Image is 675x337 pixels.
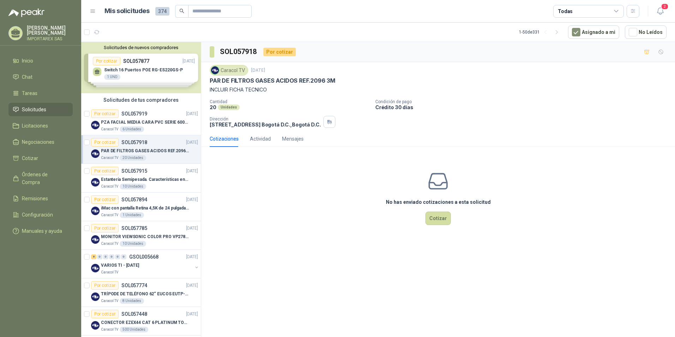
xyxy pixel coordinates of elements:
[91,292,100,301] img: Company Logo
[155,7,169,16] span: 374
[22,138,54,146] span: Negociaciones
[120,212,144,218] div: 1 Unidades
[91,121,100,129] img: Company Logo
[8,70,73,84] a: Chat
[101,205,189,212] p: iMac con pantalla Retina 4,5K de 24 pulgadas M4
[8,119,73,132] a: Licitaciones
[101,291,189,297] p: TRÍPODE DE TELÉFONO 62“ EUCOS EUTP-010
[91,281,119,290] div: Por cotizar
[22,57,33,65] span: Inicio
[220,46,258,57] h3: SOL057918
[425,212,451,225] button: Cotizar
[81,193,201,221] a: Por cotizarSOL057894[DATE] Company LogoiMac con pantalla Retina 4,5K de 24 pulgadas M4Caracol TV1...
[8,168,73,189] a: Órdenes de Compra
[179,8,184,13] span: search
[8,8,44,17] img: Logo peakr
[22,227,62,235] span: Manuales y ayuda
[101,184,118,189] p: Caracol TV
[115,254,120,259] div: 0
[375,99,672,104] p: Condición de pago
[97,254,102,259] div: 0
[120,155,146,161] div: 20 Unidades
[101,233,189,240] p: MONITOR VIEWSONIC COLOR PRO VP2786-4K
[210,86,667,94] p: INCLUIR FICHA TECNICO
[91,195,119,204] div: Por cotizar
[210,104,216,110] p: 20
[186,196,198,203] p: [DATE]
[91,167,119,175] div: Por cotizar
[101,298,118,304] p: Caracol TV
[8,103,73,116] a: Solicitudes
[101,212,118,218] p: Caracol TV
[22,89,37,97] span: Tareas
[8,224,73,238] a: Manuales y ayuda
[91,254,96,259] div: 8
[375,104,672,110] p: Crédito 30 días
[101,262,139,269] p: VARIOS TI - [DATE]
[101,327,118,332] p: Caracol TV
[263,48,296,56] div: Por cotizar
[120,241,146,247] div: 10 Unidades
[101,270,118,275] p: Caracol TV
[91,207,100,215] img: Company Logo
[81,164,201,193] a: Por cotizarSOL057915[DATE] Company LogoEstantería Semipesada. Características en el adjuntoCaraco...
[210,65,248,76] div: Caracol TV
[91,310,119,318] div: Por cotizar
[91,138,119,147] div: Por cotizar
[81,42,201,93] div: Solicitudes de nuevos compradoresPor cotizarSOL057877[DATE] Switch 16 Puertos POE RG-ES220GS-P1 U...
[210,99,370,104] p: Cantidad
[27,25,73,35] p: [PERSON_NAME] [PERSON_NAME]
[101,119,189,126] p: PZA FACIAL MEDIA CARA PVC SERIE 6000 3M
[104,6,150,16] h1: Mis solicitudes
[121,140,147,145] p: SOL057918
[186,282,198,289] p: [DATE]
[91,149,100,158] img: Company Logo
[282,135,304,143] div: Mensajes
[8,135,73,149] a: Negociaciones
[129,254,159,259] p: GSOL005668
[121,168,147,173] p: SOL057915
[210,117,321,122] p: Dirección
[519,26,562,38] div: 1 - 50 de 331
[91,235,100,244] img: Company Logo
[568,25,619,39] button: Asignado a mi
[120,327,148,332] div: 500 Unidades
[91,178,100,187] img: Company Logo
[91,110,119,118] div: Por cotizar
[8,208,73,221] a: Configuración
[186,311,198,318] p: [DATE]
[8,152,73,165] a: Cotizar
[210,135,239,143] div: Cotizaciones
[101,126,118,132] p: Caracol TV
[211,66,219,74] img: Company Logo
[91,253,199,275] a: 8 0 0 0 0 0 GSOL005668[DATE] Company LogoVARIOS TI - [DATE]Caracol TV
[101,155,118,161] p: Caracol TV
[121,226,147,231] p: SOL057785
[81,135,201,164] a: Por cotizarSOL057918[DATE] Company LogoPAR DE FILTROS GASES ACIDOS REF.2096 3MCaracol TV20 Unidades
[27,37,73,41] p: IMPORTAREX SAS
[84,45,198,50] button: Solicitudes de nuevos compradores
[558,7,573,15] div: Todas
[120,184,146,189] div: 10 Unidades
[91,321,100,330] img: Company Logo
[81,307,201,336] a: Por cotizarSOL057448[DATE] Company LogoCONECTOR EZEX44 CAT 6 PLATINUM TOOLSCaracol TV500 Unidades
[22,171,66,186] span: Órdenes de Compra
[8,54,73,67] a: Inicio
[8,87,73,100] a: Tareas
[186,111,198,117] p: [DATE]
[22,195,48,202] span: Remisiones
[625,25,667,39] button: No Leídos
[654,5,667,18] button: 2
[103,254,108,259] div: 0
[120,298,144,304] div: 8 Unidades
[186,254,198,260] p: [DATE]
[81,93,201,107] div: Solicitudes de tus compradores
[22,73,32,81] span: Chat
[661,3,669,10] span: 2
[101,176,189,183] p: Estantería Semipesada. Características en el adjunto
[210,122,321,128] p: [STREET_ADDRESS] Bogotá D.C. , Bogotá D.C.
[210,77,335,84] p: PAR DE FILTROS GASES ACIDOS REF.2096 3M
[121,312,147,317] p: SOL057448
[186,139,198,146] p: [DATE]
[109,254,114,259] div: 0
